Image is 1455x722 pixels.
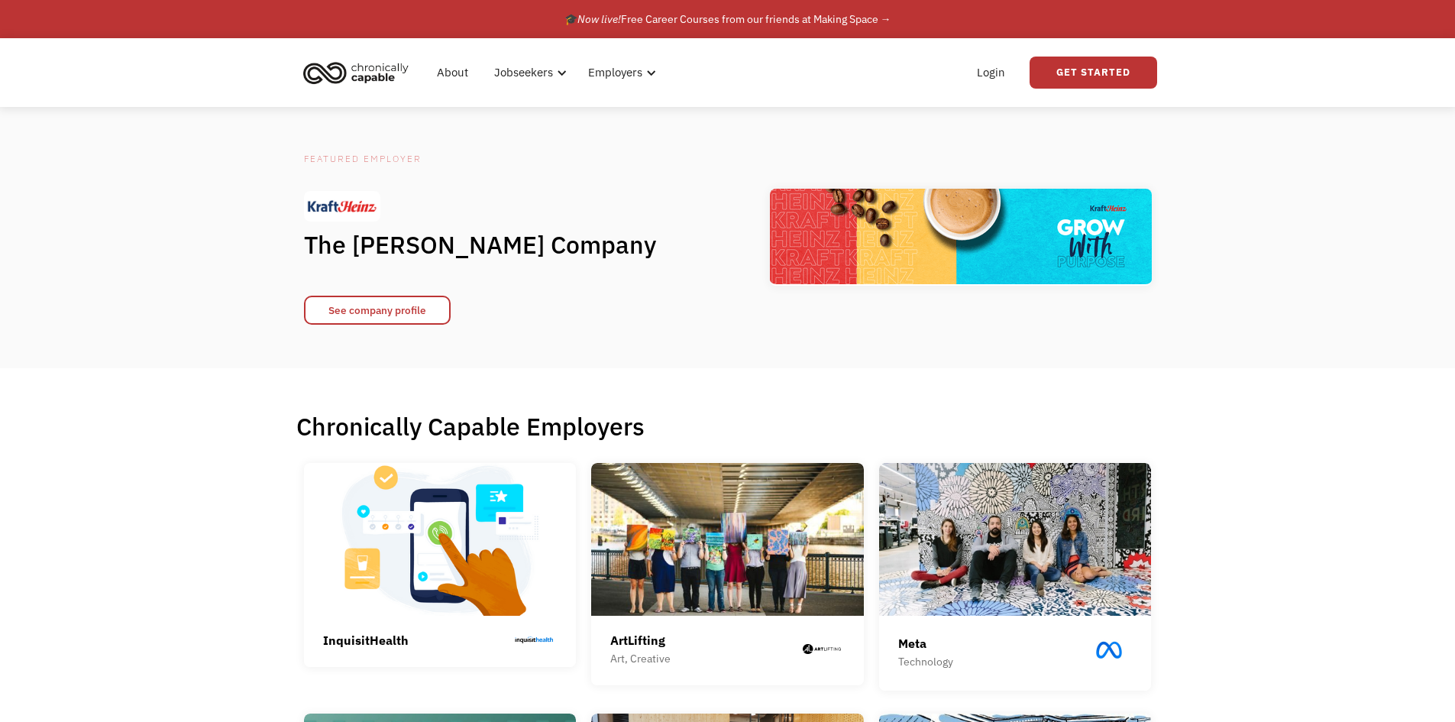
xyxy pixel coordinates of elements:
h1: The [PERSON_NAME] Company [304,229,686,260]
div: Jobseekers [494,63,553,82]
div: ArtLifting [610,631,671,649]
div: Featured Employer [304,150,686,168]
a: ArtLiftingArt, Creative [591,463,864,685]
a: home [299,56,420,89]
div: Art, Creative [610,649,671,668]
em: Now live! [577,12,621,26]
a: MetaTechnology [879,463,1152,690]
a: Get Started [1030,57,1157,89]
div: InquisitHealth [323,631,409,649]
a: Login [968,48,1014,97]
a: About [428,48,477,97]
a: InquisitHealth [304,463,577,666]
img: Chronically Capable logo [299,56,413,89]
div: Employers [579,48,661,97]
a: See company profile [304,296,451,325]
h1: Chronically Capable Employers [296,411,1159,442]
div: 🎓 Free Career Courses from our friends at Making Space → [564,10,891,28]
div: Employers [588,63,642,82]
div: Jobseekers [485,48,571,97]
div: Meta [898,634,953,652]
div: Technology [898,652,953,671]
